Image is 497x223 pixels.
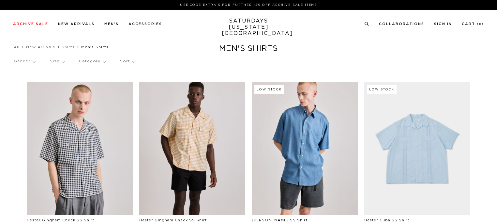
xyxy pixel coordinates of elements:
[104,22,119,26] a: Men's
[139,218,207,222] a: Hester Gingham Check SS Shirt
[50,54,64,69] p: Size
[14,54,35,69] p: Gender
[479,23,482,26] small: 0
[79,54,105,69] p: Category
[13,22,48,26] a: Archive Sale
[367,85,397,94] div: Low Stock
[379,22,424,26] a: Collaborations
[62,45,75,49] a: Shirts
[128,22,162,26] a: Accessories
[81,45,109,49] span: Men's Shirts
[434,22,452,26] a: Sign In
[222,18,276,37] a: SATURDAYS[US_STATE][GEOGRAPHIC_DATA]
[27,218,94,222] a: Hester Gingham Check SS Shirt
[254,85,284,94] div: Low Stock
[120,54,135,69] p: Sort
[14,45,20,49] a: All
[16,3,481,8] p: Use Code EXTRA15 for Further 15% Off Archive Sale Items
[364,218,409,222] a: Hester Cuba SS Shirt
[252,218,308,222] a: [PERSON_NAME] SS Shirt
[462,22,484,26] a: Cart (0)
[26,45,55,49] a: New Arrivals
[58,22,95,26] a: New Arrivals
